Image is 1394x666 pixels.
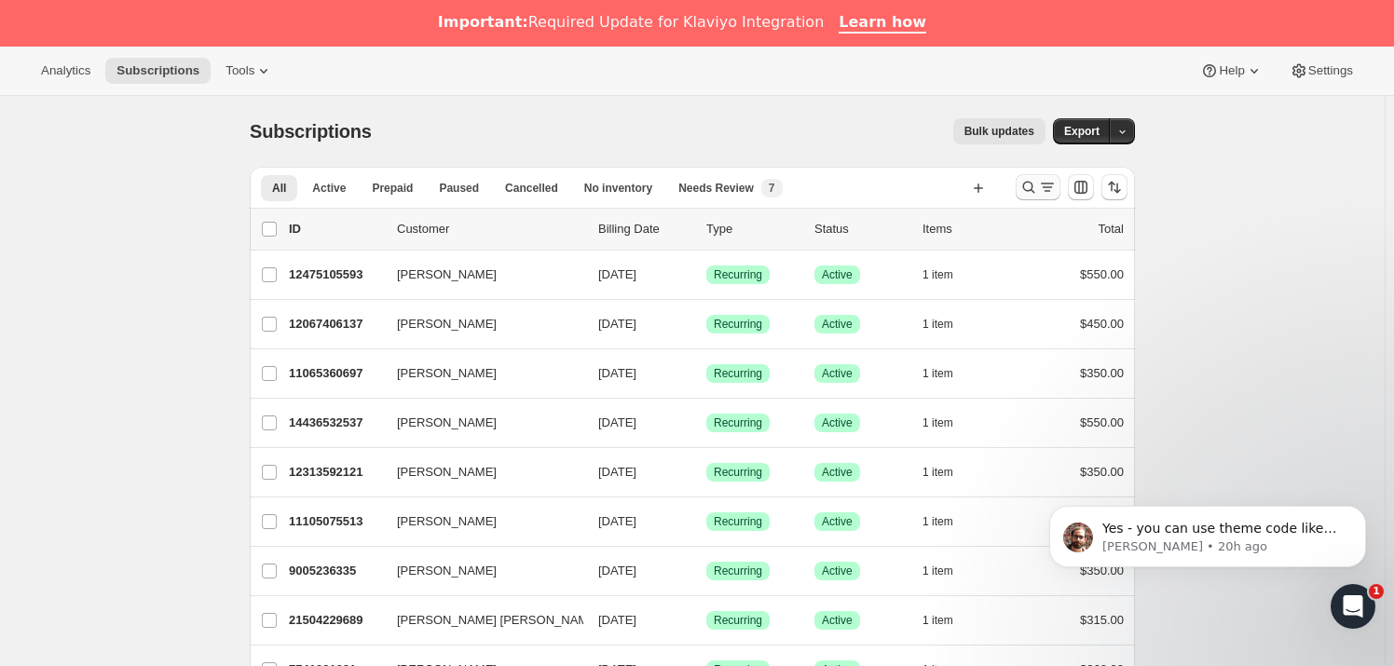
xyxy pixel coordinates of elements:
[372,181,413,196] span: Prepaid
[386,507,572,537] button: [PERSON_NAME]
[386,605,572,635] button: [PERSON_NAME] [PERSON_NAME]
[1219,63,1244,78] span: Help
[714,366,762,381] span: Recurring
[706,220,799,238] div: Type
[289,220,382,238] p: ID
[598,366,636,380] span: [DATE]
[1308,63,1353,78] span: Settings
[386,359,572,388] button: [PERSON_NAME]
[839,13,926,34] a: Learn how
[922,459,974,485] button: 1 item
[822,564,853,578] span: Active
[922,558,974,584] button: 1 item
[397,463,497,482] span: [PERSON_NAME]
[714,465,762,480] span: Recurring
[397,562,497,580] span: [PERSON_NAME]
[289,364,382,383] p: 11065360697
[598,564,636,578] span: [DATE]
[714,613,762,628] span: Recurring
[714,317,762,332] span: Recurring
[922,607,974,633] button: 1 item
[1099,220,1124,238] p: Total
[312,181,346,196] span: Active
[922,220,1016,238] div: Items
[714,267,762,282] span: Recurring
[922,410,974,436] button: 1 item
[598,317,636,331] span: [DATE]
[922,267,953,282] span: 1 item
[116,63,199,78] span: Subscriptions
[386,260,572,290] button: [PERSON_NAME]
[30,58,102,84] button: Analytics
[598,465,636,479] span: [DATE]
[289,463,382,482] p: 12313592121
[964,124,1034,139] span: Bulk updates
[922,465,953,480] span: 1 item
[1080,366,1124,380] span: $350.00
[922,360,974,387] button: 1 item
[922,613,953,628] span: 1 item
[397,315,497,333] span: [PERSON_NAME]
[714,564,762,578] span: Recurring
[922,514,953,529] span: 1 item
[598,514,636,528] span: [DATE]
[289,512,382,531] p: 11105075513
[953,118,1045,144] button: Bulk updates
[289,459,1124,485] div: 12313592121[PERSON_NAME][DATE]SuccessRecurringSuccessActive1 item$350.00
[289,562,382,580] p: 9005236335
[1080,613,1124,627] span: $315.00
[822,267,853,282] span: Active
[386,457,572,487] button: [PERSON_NAME]
[289,611,382,630] p: 21504229689
[289,509,1124,535] div: 11105075513[PERSON_NAME][DATE]SuccessRecurringSuccessActive1 item$550.00
[678,181,754,196] span: Needs Review
[1189,58,1274,84] button: Help
[822,317,853,332] span: Active
[289,410,1124,436] div: 14436532537[PERSON_NAME][DATE]SuccessRecurringSuccessActive1 item$550.00
[289,360,1124,387] div: 11065360697[PERSON_NAME][DATE]SuccessRecurringSuccessActive1 item$350.00
[272,181,286,196] span: All
[922,366,953,381] span: 1 item
[41,63,90,78] span: Analytics
[438,13,824,32] div: Required Update for Klaviyo Integration
[289,558,1124,584] div: 9005236335[PERSON_NAME][DATE]SuccessRecurringSuccessActive1 item$350.00
[289,414,382,432] p: 14436532537
[1080,465,1124,479] span: $350.00
[1064,124,1100,139] span: Export
[598,415,636,429] span: [DATE]
[922,317,953,332] span: 1 item
[598,613,636,627] span: [DATE]
[105,58,211,84] button: Subscriptions
[1016,174,1060,200] button: Search and filter results
[822,366,853,381] span: Active
[289,311,1124,337] div: 12067406137[PERSON_NAME][DATE]SuccessRecurringSuccessActive1 item$450.00
[584,181,652,196] span: No inventory
[289,262,1124,288] div: 12475105593[PERSON_NAME][DATE]SuccessRecurringSuccessActive1 item$550.00
[397,512,497,531] span: [PERSON_NAME]
[386,309,572,339] button: [PERSON_NAME]
[714,415,762,430] span: Recurring
[386,556,572,586] button: [PERSON_NAME]
[225,63,254,78] span: Tools
[438,13,528,31] b: Important:
[1053,118,1111,144] button: Export
[1080,267,1124,281] span: $550.00
[922,262,974,288] button: 1 item
[822,613,853,628] span: Active
[397,364,497,383] span: [PERSON_NAME]
[822,415,853,430] span: Active
[386,408,572,438] button: [PERSON_NAME]
[397,611,599,630] span: [PERSON_NAME] [PERSON_NAME]
[922,564,953,578] span: 1 item
[822,465,853,480] span: Active
[598,267,636,281] span: [DATE]
[289,607,1124,633] div: 21504229689[PERSON_NAME] [PERSON_NAME][DATE]SuccessRecurringSuccessActive1 item$315.00
[822,514,853,529] span: Active
[814,220,908,238] p: Status
[922,415,953,430] span: 1 item
[214,58,284,84] button: Tools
